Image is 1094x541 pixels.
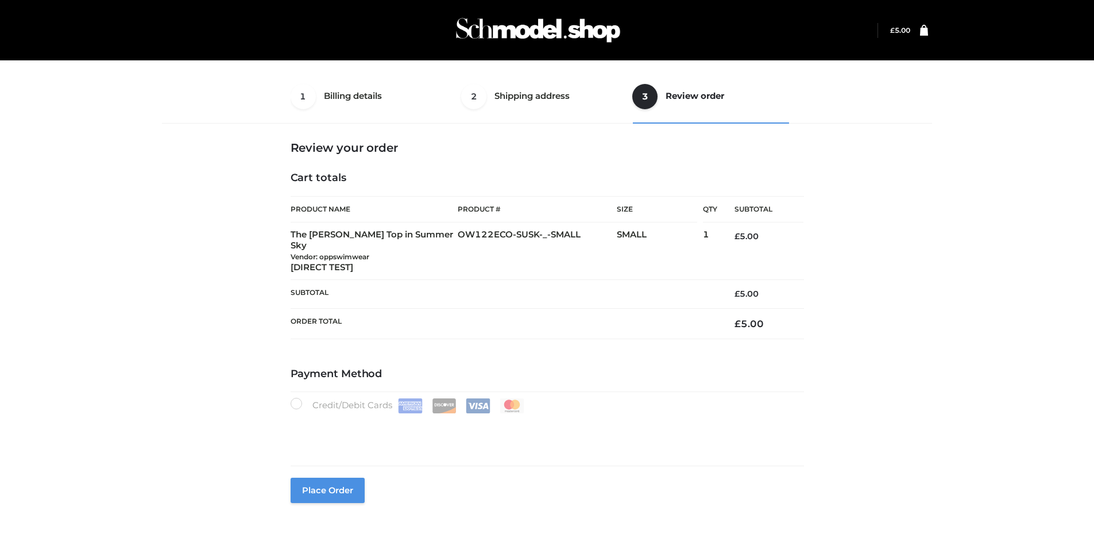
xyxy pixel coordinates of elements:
th: Subtotal [291,280,718,308]
iframe: Secure payment input frame [288,411,802,453]
bdi: 5.00 [890,26,910,34]
td: 1 [703,222,717,280]
td: OW122ECO-SUSK-_-SMALL [458,222,617,280]
h3: Review your order [291,141,804,155]
td: SMALL [617,222,703,280]
small: Vendor: oppswimwear [291,252,369,261]
h4: Payment Method [291,368,804,381]
td: The [PERSON_NAME] Top in Summer Sky [DIRECT TEST] [291,222,458,280]
h4: Cart totals [291,172,804,185]
bdi: 5.00 [735,231,759,241]
th: Product Name [291,196,458,222]
img: Schmodel Admin 964 [452,7,624,53]
span: £ [735,318,741,329]
th: Subtotal [717,197,803,222]
button: Place order [291,478,365,503]
bdi: 5.00 [735,318,764,329]
img: Amex [398,398,423,413]
span: £ [890,26,895,34]
th: Product # [458,196,617,222]
th: Qty [703,196,717,222]
th: Order Total [291,308,718,339]
bdi: 5.00 [735,289,759,299]
span: £ [735,231,740,241]
a: £5.00 [890,26,910,34]
img: Mastercard [500,398,524,413]
img: Discover [432,398,457,413]
img: Visa [466,398,490,413]
span: £ [735,289,740,299]
label: Credit/Debit Cards [291,398,525,413]
th: Size [617,197,697,222]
